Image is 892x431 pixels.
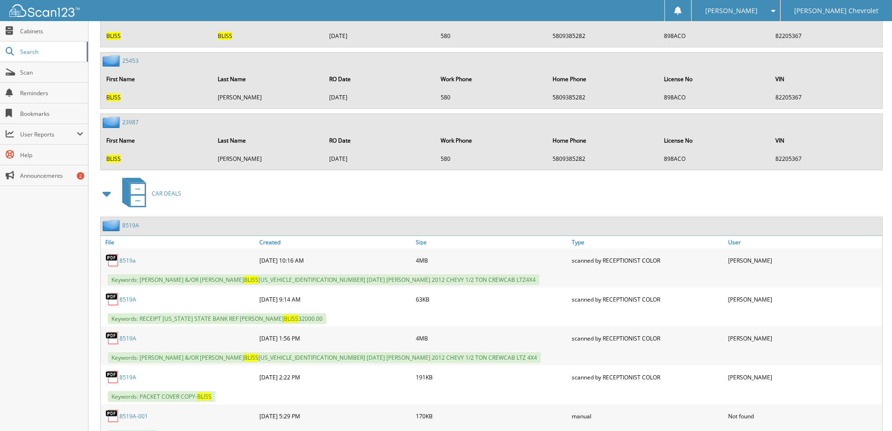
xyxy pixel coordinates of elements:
td: [PERSON_NAME] [213,151,324,166]
span: Scan [20,68,83,76]
a: 8519A-001 [119,412,148,420]
td: [DATE] [324,90,435,105]
td: 5809385282 [548,151,658,166]
div: [DATE] 2:22 PM [257,368,413,386]
th: VIN [771,69,881,89]
div: [DATE] 9:14 AM [257,290,413,309]
img: folder2.png [103,219,122,231]
span: CAR DEALS [152,189,181,197]
img: PDF.png [105,370,119,384]
td: [PERSON_NAME] [213,90,324,105]
div: [PERSON_NAME] [726,251,882,270]
td: 580 [436,151,546,166]
th: Work Phone [436,131,546,150]
span: BLISS [106,155,121,163]
a: 8519A [119,295,136,303]
th: Last Name [213,131,324,150]
img: scan123-logo-white.svg [9,4,80,17]
td: 580 [436,90,546,105]
th: Last Name [213,69,324,89]
div: 170KB [413,407,570,425]
a: 8519A [119,373,136,381]
span: Search [20,48,82,56]
div: scanned by RECEPTIONIST COLOR [569,368,726,386]
img: PDF.png [105,331,119,345]
th: Home Phone [548,131,658,150]
a: CAR DEALS [117,175,181,212]
td: 580 [436,28,546,44]
a: 8519A [119,334,136,342]
div: [PERSON_NAME] [726,329,882,348]
span: Bookmarks [20,110,83,118]
th: VIN [771,131,881,150]
th: First Name [102,131,212,150]
span: BLISS [244,276,258,284]
td: 898ACO [659,28,770,44]
span: BLISS [106,93,121,101]
div: [PERSON_NAME] [726,368,882,386]
div: [DATE] 5:29 PM [257,407,413,425]
span: [PERSON_NAME] Chevrolet [794,8,878,14]
img: PDF.png [105,253,119,267]
th: RO Date [324,69,435,89]
span: BLISS [244,354,258,362]
a: 8519a [119,257,136,265]
span: User Reports [20,130,77,138]
th: RO Date [324,131,435,150]
span: Keywords: [PERSON_NAME] &/OR [PERSON_NAME] [US_VEHICLE_IDENTIFICATION_NUMBER] [DATE] [PERSON_NAME... [108,352,541,363]
span: BLISS [197,393,212,401]
td: 5809385282 [548,28,658,44]
th: First Name [102,69,212,89]
span: Reminders [20,89,83,97]
span: Help [20,151,83,159]
td: [DATE] [324,151,435,166]
td: 898ACO [659,151,770,166]
a: 23987 [122,118,139,126]
div: 63KB [413,290,570,309]
span: [PERSON_NAME] [705,8,758,14]
span: Keywords: PACKET COVER COPY- [108,391,215,402]
span: Keywords: RECEIPT [US_STATE] STATE BANK REF [PERSON_NAME] 32000.00 [108,313,326,324]
div: scanned by RECEPTIONIST COLOR [569,290,726,309]
span: BLISS [284,315,298,323]
div: manual [569,407,726,425]
th: Home Phone [548,69,658,89]
img: PDF.png [105,292,119,306]
a: User [726,236,882,249]
iframe: Chat Widget [845,386,892,431]
th: Work Phone [436,69,546,89]
span: Announcements [20,172,83,180]
img: folder2.png [103,55,122,67]
span: Cabinets [20,27,83,35]
div: 2 [77,172,84,180]
th: License No [659,69,770,89]
div: scanned by RECEPTIONIST COLOR [569,251,726,270]
a: Size [413,236,570,249]
th: License No [659,131,770,150]
span: BLISS [106,32,121,40]
div: [DATE] 1:56 PM [257,329,413,348]
a: File [101,236,257,249]
div: 191KB [413,368,570,386]
div: Not found [726,407,882,425]
a: Type [569,236,726,249]
div: 4MB [413,329,570,348]
div: 4MB [413,251,570,270]
img: PDF.png [105,409,119,423]
span: Keywords: [PERSON_NAME] &/OR [PERSON_NAME] [US_VEHICLE_IDENTIFICATION_NUMBER] [DATE] [PERSON_NAME... [108,274,539,285]
td: 82205367 [771,90,881,105]
a: Created [257,236,413,249]
img: folder2.png [103,116,122,128]
a: 8519A [122,221,139,229]
div: [PERSON_NAME] [726,290,882,309]
a: 25453 [122,57,139,65]
div: [DATE] 10:16 AM [257,251,413,270]
td: 898ACO [659,90,770,105]
div: scanned by RECEPTIONIST COLOR [569,329,726,348]
td: 82205367 [771,28,881,44]
span: BLISS [218,32,232,40]
td: 82205367 [771,151,881,166]
td: 5809385282 [548,90,658,105]
td: [DATE] [324,28,435,44]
